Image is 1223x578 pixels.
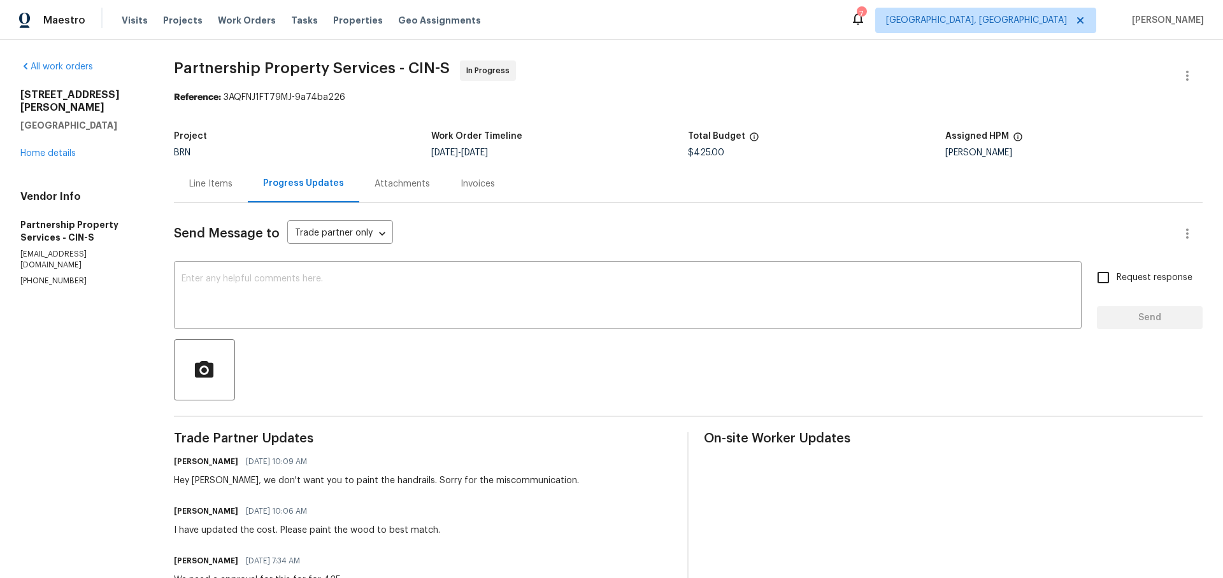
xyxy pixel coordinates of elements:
span: On-site Worker Updates [704,432,1203,445]
span: Tasks [291,16,318,25]
div: 3AQFNJ1FT79MJ-9a74ba226 [174,91,1203,104]
span: Maestro [43,14,85,27]
span: Trade Partner Updates [174,432,673,445]
div: 7 [857,8,866,20]
span: [DATE] 7:34 AM [246,554,300,567]
div: Line Items [189,178,232,190]
span: Properties [333,14,383,27]
p: [EMAIL_ADDRESS][DOMAIN_NAME] [20,249,143,271]
h2: [STREET_ADDRESS][PERSON_NAME] [20,88,143,114]
a: Home details [20,149,76,158]
a: All work orders [20,62,93,71]
span: [PERSON_NAME] [1127,14,1204,27]
div: [PERSON_NAME] [945,148,1203,157]
div: Progress Updates [263,177,344,190]
span: BRN [174,148,190,157]
span: Request response [1117,271,1192,285]
span: The hpm assigned to this work order. [1013,132,1023,148]
span: Partnership Property Services - CIN-S [174,60,450,76]
span: [DATE] [431,148,458,157]
b: Reference: [174,93,221,102]
span: [DATE] [461,148,488,157]
span: Visits [122,14,148,27]
span: [GEOGRAPHIC_DATA], [GEOGRAPHIC_DATA] [886,14,1067,27]
h5: Project [174,132,207,141]
span: Geo Assignments [398,14,481,27]
h5: [GEOGRAPHIC_DATA] [20,119,143,132]
span: $425.00 [688,148,724,157]
span: [DATE] 10:06 AM [246,505,307,518]
h5: Work Order Timeline [431,132,522,141]
span: Projects [163,14,203,27]
div: Trade partner only [287,223,393,244]
div: Hey [PERSON_NAME], we don't want you to paint the handrails. Sorry for the miscommunication. [174,474,579,487]
h6: [PERSON_NAME] [174,554,238,567]
span: Send Message to [174,227,280,240]
span: [DATE] 10:09 AM [246,455,307,468]
div: I have updated the cost. Please paint the wood to best match. [174,524,440,537]
div: Attachments [375,178,430,190]
p: [PHONE_NUMBER] [20,276,143,286]
span: The total cost of line items that have been proposed by Opendoor. This sum includes line items th... [749,132,759,148]
span: In Progress [466,64,515,77]
div: Invoices [461,178,495,190]
span: Work Orders [218,14,276,27]
h5: Assigned HPM [945,132,1009,141]
h6: [PERSON_NAME] [174,505,238,518]
span: - [431,148,488,157]
h5: Partnership Property Services - CIN-S [20,218,143,244]
h6: [PERSON_NAME] [174,455,238,468]
h4: Vendor Info [20,190,143,203]
h5: Total Budget [688,132,745,141]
